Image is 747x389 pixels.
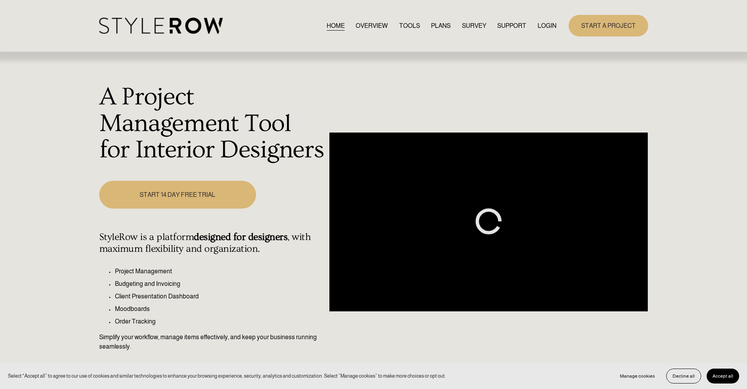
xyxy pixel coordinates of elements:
[115,304,325,314] p: Moodboards
[707,369,739,384] button: Accept all
[99,231,325,255] h4: StyleRow is a platform , with maximum flexibility and organization.
[666,369,701,384] button: Decline all
[115,317,325,326] p: Order Tracking
[99,18,223,34] img: StyleRow
[327,20,345,31] a: HOME
[569,15,648,36] a: START A PROJECT
[431,20,451,31] a: PLANS
[462,20,486,31] a: SURVEY
[115,292,325,301] p: Client Presentation Dashboard
[99,181,256,209] a: START 14 DAY FREE TRIAL
[672,373,695,379] span: Decline all
[115,279,325,289] p: Budgeting and Invoicing
[194,231,287,243] strong: designed for designers
[115,267,325,276] p: Project Management
[356,20,388,31] a: OVERVIEW
[614,369,661,384] button: Manage cookies
[399,20,420,31] a: TOOLS
[497,20,526,31] a: folder dropdown
[497,21,526,31] span: SUPPORT
[99,333,325,351] p: Simplify your workflow, manage items effectively, and keep your business running seamlessly.
[712,373,733,379] span: Accept all
[620,373,655,379] span: Manage cookies
[538,20,556,31] a: LOGIN
[8,372,446,380] p: Select “Accept all” to agree to our use of cookies and similar technologies to enhance your brows...
[99,84,325,164] h1: A Project Management Tool for Interior Designers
